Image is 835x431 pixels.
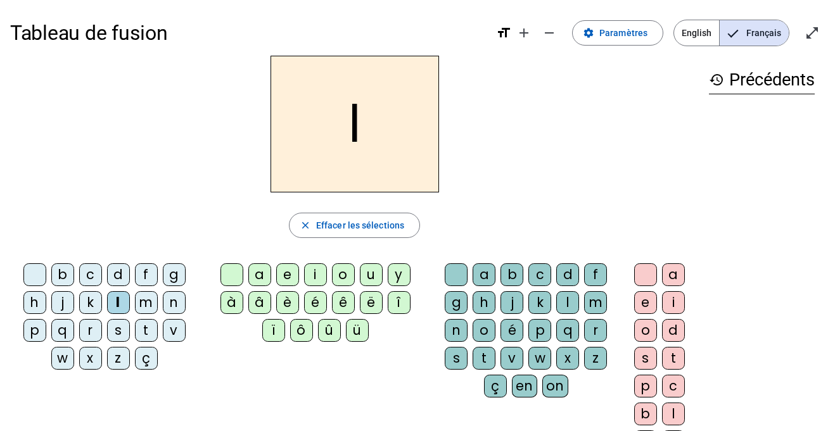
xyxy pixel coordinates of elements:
button: Diminuer la taille de la police [537,20,562,46]
div: i [662,291,685,314]
div: r [79,319,102,342]
div: ê [332,291,355,314]
div: q [556,319,579,342]
div: c [528,263,551,286]
div: g [163,263,186,286]
div: d [662,319,685,342]
div: a [473,263,495,286]
div: x [556,347,579,370]
div: w [528,347,551,370]
div: y [388,263,411,286]
button: Augmenter la taille de la police [511,20,537,46]
div: l [107,291,130,314]
mat-icon: remove [542,25,557,41]
div: en [512,375,537,397]
div: e [276,263,299,286]
div: h [23,291,46,314]
span: English [674,20,719,46]
div: n [163,291,186,314]
div: p [634,375,657,397]
div: b [634,403,657,425]
div: h [473,291,495,314]
mat-icon: add [516,25,532,41]
div: û [318,319,341,342]
mat-button-toggle-group: Language selection [673,20,789,46]
div: è [276,291,299,314]
div: f [584,263,607,286]
div: c [662,375,685,397]
button: Entrer en plein écran [800,20,825,46]
div: z [107,347,130,370]
div: w [51,347,74,370]
div: j [51,291,74,314]
div: m [584,291,607,314]
div: o [473,319,495,342]
div: m [135,291,158,314]
div: é [500,319,523,342]
div: p [23,319,46,342]
mat-icon: format_size [496,25,511,41]
div: z [584,347,607,370]
div: o [634,319,657,342]
button: Effacer les sélections [289,213,420,238]
div: ç [135,347,158,370]
div: s [445,347,468,370]
div: v [163,319,186,342]
div: d [107,263,130,286]
div: ç [484,375,507,397]
div: ü [346,319,369,342]
div: â [248,291,271,314]
div: k [528,291,551,314]
div: s [634,347,657,370]
mat-icon: close [300,220,311,231]
span: Effacer les sélections [316,218,404,233]
div: ô [290,319,313,342]
mat-icon: open_in_full [805,25,820,41]
div: g [445,291,468,314]
div: a [662,263,685,286]
h2: l [271,56,439,192]
mat-icon: settings [583,27,594,39]
div: t [473,347,495,370]
div: u [360,263,383,286]
div: on [542,375,568,397]
div: n [445,319,468,342]
div: é [304,291,327,314]
div: t [662,347,685,370]
div: s [107,319,130,342]
div: l [662,403,685,425]
div: e [634,291,657,314]
div: i [304,263,327,286]
div: d [556,263,579,286]
div: t [135,319,158,342]
div: l [556,291,579,314]
div: v [500,347,523,370]
span: Paramètres [599,25,647,41]
div: o [332,263,355,286]
div: p [528,319,551,342]
div: c [79,263,102,286]
div: ë [360,291,383,314]
div: k [79,291,102,314]
div: à [220,291,243,314]
div: a [248,263,271,286]
div: f [135,263,158,286]
h1: Tableau de fusion [10,13,486,53]
div: ï [262,319,285,342]
div: x [79,347,102,370]
h3: Précédents [709,66,815,94]
span: Français [720,20,789,46]
button: Paramètres [572,20,663,46]
div: b [51,263,74,286]
mat-icon: history [709,72,724,87]
div: r [584,319,607,342]
div: q [51,319,74,342]
div: b [500,263,523,286]
div: j [500,291,523,314]
div: î [388,291,411,314]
